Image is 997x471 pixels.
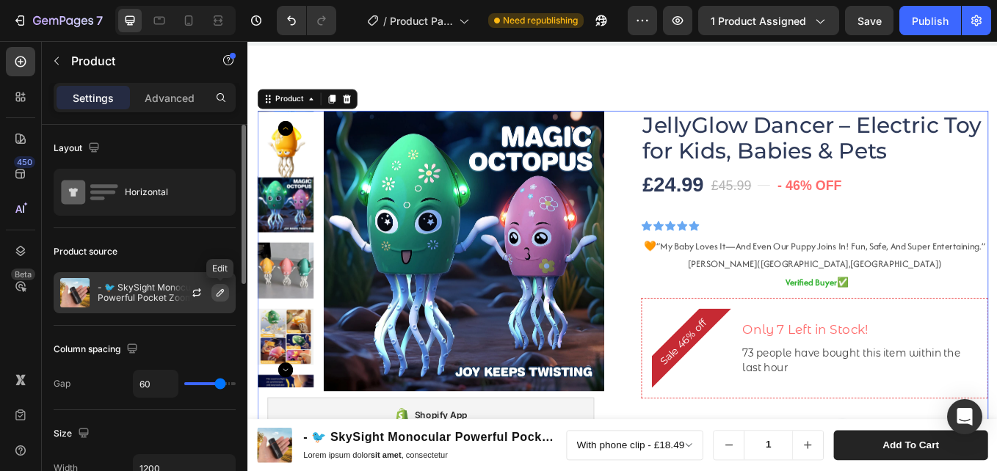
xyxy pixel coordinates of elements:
div: Shopify App [196,430,258,448]
div: Product [29,61,68,74]
div: Publish [912,13,949,29]
button: Carousel Next Arrow [35,377,53,395]
span: 1 product assigned [711,13,806,29]
iframe: Design area [247,41,997,471]
div: 450 [14,156,35,168]
div: Beta [11,269,35,280]
button: 7 [6,6,109,35]
img: product feature img [60,278,90,307]
span: Save [858,15,882,27]
p: Product [71,52,196,70]
p: - 🐦 SkySight Monocular Powerful Pocket Zoom for Nature & Stars [98,282,229,303]
div: Horizontal [125,175,214,209]
input: Auto [134,370,178,397]
div: Size [54,424,93,444]
button: 1 product assigned [698,6,839,35]
p: 73 people have bought this item within the last hour [581,358,856,393]
button: Carousel Back Arrow [35,93,53,111]
span: [PERSON_NAME]([GEOGRAPHIC_DATA],[GEOGRAPHIC_DATA]) [518,253,816,269]
strong: verified buyer✅ [632,276,707,291]
h3: Only 7 Left in Stock! [580,326,858,351]
h2: JellyGlow Dancer – Electric Toy for Kids, Babies & Pets [463,81,870,146]
div: Column spacing [54,340,141,359]
div: £45.99 [543,156,593,183]
span: Product Page - [DATE] 08:09:42 [390,13,453,29]
div: Gap [54,377,70,390]
div: Layout [54,139,103,158]
div: Open Intercom Messenger [947,399,982,434]
p: 7 [96,12,103,29]
span: / [383,13,387,29]
p: Settings [73,90,114,106]
div: £24.99 [463,153,537,186]
span: “my baby loves it—and even our puppy joins in! fun, safe, and super entertaining.” [481,233,867,248]
p: Advanced [145,90,195,106]
pre: - 46% off [620,152,701,187]
div: Undo/Redo [277,6,336,35]
span: 🧡 [466,233,481,248]
pre: Sale 46% off [472,314,553,395]
button: Save [845,6,893,35]
button: Publish [899,6,961,35]
div: Product source [54,245,117,258]
span: Need republishing [503,14,578,27]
